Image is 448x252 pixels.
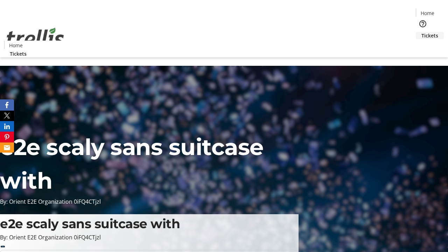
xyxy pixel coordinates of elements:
a: Home [416,9,439,17]
button: Cart [416,39,430,53]
span: Home [9,42,23,49]
a: Tickets [416,32,444,39]
a: Tickets [4,50,32,57]
a: Home [5,42,27,49]
button: Help [416,17,430,31]
span: Tickets [10,50,27,57]
img: Orient E2E Organization 0iFQ4CTjzl's Logo [4,20,66,55]
span: Tickets [421,32,438,39]
span: Home [421,9,434,17]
